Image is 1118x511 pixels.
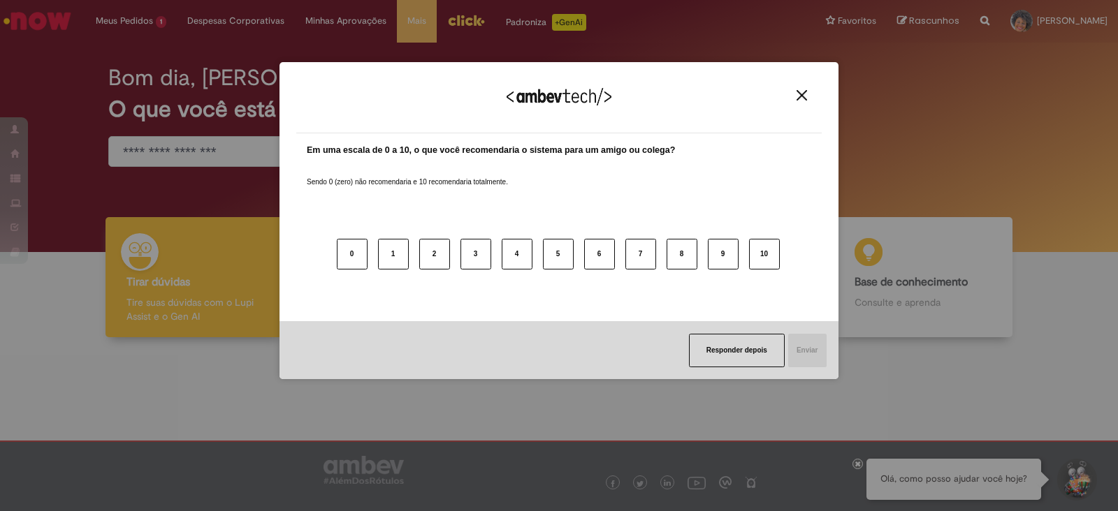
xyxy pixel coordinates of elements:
button: 6 [584,239,615,269]
font: 6 [597,250,602,258]
font: 9 [721,250,725,258]
font: 5 [556,250,560,258]
font: Responder depois [706,346,767,354]
button: Responder depois [689,334,785,367]
font: 10 [760,250,768,258]
button: 5 [543,239,574,269]
font: 4 [515,250,519,258]
button: 9 [708,239,739,269]
font: 2 [433,250,437,258]
font: Em uma escala de 0 a 10, o que você recomendaria o sistema para um amigo ou colega? [307,145,675,155]
button: 7 [625,239,656,269]
button: 2 [419,239,450,269]
button: 8 [667,239,697,269]
font: 1 [391,250,395,258]
button: 0 [337,239,368,269]
img: Logotipo Ambevtech [507,88,611,105]
button: 10 [749,239,780,269]
button: Fechar [792,89,811,101]
img: Fechar [797,90,807,101]
font: 7 [639,250,643,258]
font: 0 [350,250,354,258]
font: Sendo 0 (zero) não recomendaria e 10 recomendaria totalmente. [307,178,508,186]
font: 3 [474,250,478,258]
button: 3 [460,239,491,269]
button: 4 [502,239,532,269]
button: 1 [378,239,409,269]
font: 8 [680,250,684,258]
